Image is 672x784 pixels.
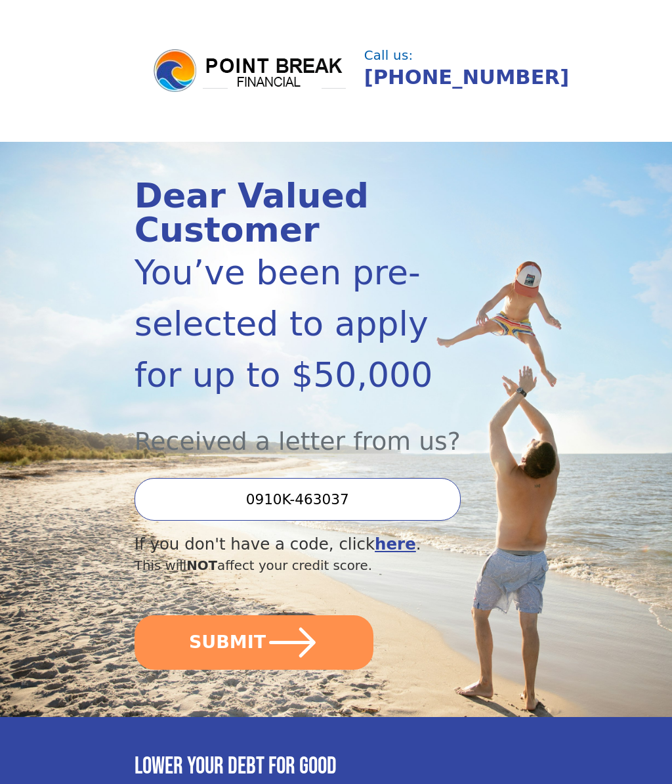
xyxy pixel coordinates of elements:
div: Received a letter from us? [135,401,477,460]
span: NOT [186,558,217,573]
button: SUBMIT [135,615,374,670]
div: Call us: [364,49,532,62]
img: logo.png [152,47,348,95]
h3: Lower your debt for good [135,752,537,781]
input: Enter your Offer Code: [135,478,461,521]
div: This will affect your credit score. [135,556,477,576]
div: If you don't have a code, click . [135,533,477,557]
a: here [375,534,416,554]
a: [PHONE_NUMBER] [364,66,569,89]
div: You’ve been pre-selected to apply for up to $50,000 [135,247,477,401]
div: Dear Valued Customer [135,179,477,247]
